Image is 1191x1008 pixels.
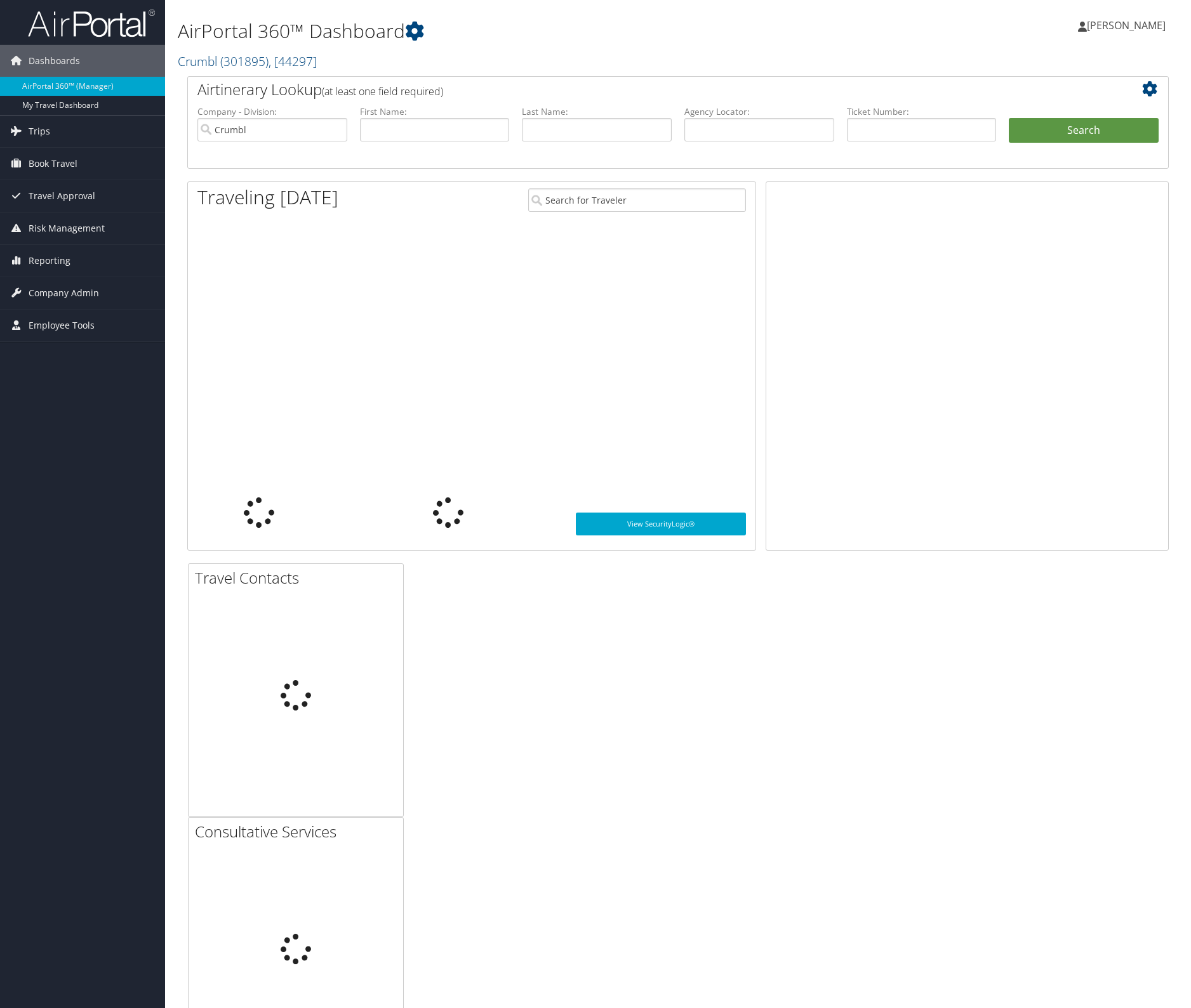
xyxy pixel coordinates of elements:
[29,277,99,309] span: Company Admin
[197,79,1077,100] h2: Airtinerary Lookup
[178,53,317,70] a: Crumbl
[322,84,443,98] span: (at least one field required)
[1009,118,1159,143] button: Search
[269,53,317,70] span: , [ 44297 ]
[684,105,834,118] label: Agency Locator:
[1087,18,1166,32] span: [PERSON_NAME]
[29,148,77,180] span: Book Travel
[195,567,403,589] h2: Travel Contacts
[522,105,672,118] label: Last Name:
[197,184,338,211] h1: Traveling [DATE]
[576,513,746,535] a: View SecurityLogic®
[29,213,105,244] span: Risk Management
[29,245,70,277] span: Reporting
[29,115,50,147] span: Trips
[28,8,155,38] img: airportal-logo.png
[1078,6,1178,44] a: [PERSON_NAME]
[29,180,95,212] span: Travel Approval
[29,310,95,341] span: Employee Tools
[220,53,269,70] span: ( 301895 )
[29,45,80,77] span: Dashboards
[178,18,845,44] h1: AirPortal 360™ Dashboard
[528,188,745,212] input: Search for Traveler
[847,105,997,118] label: Ticket Number:
[360,105,510,118] label: First Name:
[197,105,347,118] label: Company - Division:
